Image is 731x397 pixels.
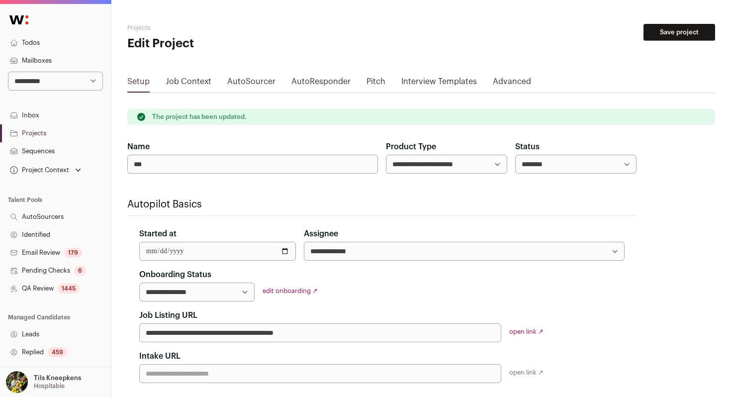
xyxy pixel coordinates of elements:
[386,141,436,153] label: Product Type
[74,266,86,276] div: 6
[304,228,338,240] label: Assignee
[493,76,531,92] a: Advanced
[4,10,34,30] img: Wellfound
[401,76,477,92] a: Interview Templates
[127,141,150,153] label: Name
[139,350,181,362] label: Intake URL
[515,141,540,153] label: Status
[6,371,28,393] img: 6689865-medium_jpg
[127,36,323,52] h1: Edit Project
[34,374,81,382] p: Tils Kneepkens
[8,166,69,174] div: Project Context
[127,198,637,211] h2: Autopilot Basics
[58,284,80,294] div: 1445
[127,76,150,92] a: Setup
[227,76,275,92] a: AutoSourcer
[291,76,351,92] a: AutoResponder
[366,76,385,92] a: Pitch
[4,371,83,393] button: Open dropdown
[152,113,247,121] p: The project has been updated.
[139,228,177,240] label: Started at
[34,382,65,390] p: Hospitable
[48,347,67,357] div: 459
[139,269,211,281] label: Onboarding Status
[263,288,318,294] a: edit onboarding ↗
[8,163,83,177] button: Open dropdown
[509,328,544,335] a: open link ↗
[166,76,211,92] a: Job Context
[127,24,323,32] h2: Projects
[64,248,82,258] div: 179
[139,309,197,321] label: Job Listing URL
[643,24,715,41] button: Save project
